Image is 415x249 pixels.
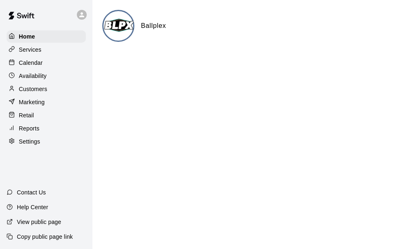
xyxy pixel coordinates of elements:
[7,83,86,95] a: Customers
[141,21,166,31] h6: Ballplex
[7,109,86,121] a: Retail
[19,98,45,106] p: Marketing
[7,43,86,56] a: Services
[19,72,47,80] p: Availability
[19,59,43,67] p: Calendar
[19,124,39,132] p: Reports
[17,233,73,241] p: Copy public page link
[17,188,46,196] p: Contact Us
[17,203,48,211] p: Help Center
[17,218,61,226] p: View public page
[19,46,41,54] p: Services
[7,135,86,148] a: Settings
[7,122,86,135] a: Reports
[7,57,86,69] a: Calendar
[7,96,86,108] a: Marketing
[19,32,35,41] p: Home
[7,30,86,43] a: Home
[104,11,134,42] img: Ballplex logo
[19,85,47,93] p: Customers
[19,137,40,146] p: Settings
[19,111,34,119] p: Retail
[7,70,86,82] a: Availability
